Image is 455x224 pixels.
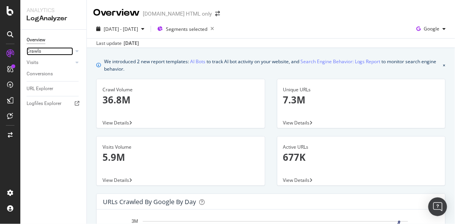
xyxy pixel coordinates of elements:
div: Unique URLs [283,86,440,93]
a: Visits [27,59,73,67]
div: We introduced 2 new report templates: to track AI bot activity on your website, and to monitor se... [104,57,440,73]
div: Crawls [27,47,41,55]
div: Logfiles Explorer [27,100,61,108]
span: View Details [283,177,310,183]
div: Last update [96,40,139,47]
a: Overview [27,36,81,44]
div: Analytics [27,6,80,14]
div: Overview [93,6,140,20]
div: [DATE] [124,40,139,47]
a: URL Explorer [27,85,81,93]
p: 5.9M [103,151,259,164]
div: LogAnalyzer [27,14,80,23]
a: Logfiles Explorer [27,100,81,108]
button: Google [413,23,449,35]
div: Visits Volume [103,144,259,151]
button: [DATE] - [DATE] [93,23,147,35]
div: Crawl Volume [103,86,259,93]
div: Conversions [27,70,53,78]
div: URL Explorer [27,85,53,93]
a: Conversions [27,70,81,78]
p: 677K [283,151,440,164]
span: View Details [103,119,129,126]
div: Overview [27,36,45,44]
span: [DATE] - [DATE] [104,26,138,32]
span: View Details [103,177,129,183]
button: close banner [441,56,448,74]
div: Visits [27,59,38,67]
div: Open Intercom Messenger [428,197,447,216]
span: Google [424,25,439,32]
div: info banner [96,57,446,73]
span: View Details [283,119,310,126]
div: URLs Crawled by Google by day [103,198,196,206]
div: [DOMAIN_NAME] HTML only [143,10,212,18]
a: Search Engine Behavior: Logs Report [300,57,381,66]
span: Segments selected [166,26,207,32]
button: Segments selected [154,23,217,35]
div: arrow-right-arrow-left [215,11,220,16]
p: 36.8M [103,93,259,107]
a: Crawls [27,47,73,55]
div: Active URLs [283,144,440,151]
a: AI Bots [190,57,205,66]
p: 7.3M [283,93,440,107]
